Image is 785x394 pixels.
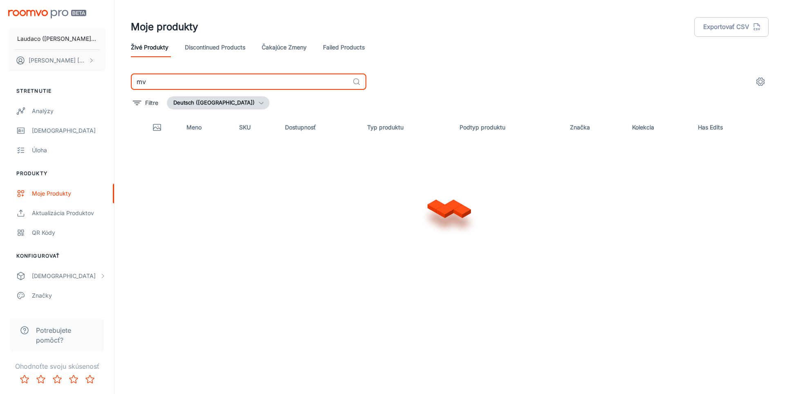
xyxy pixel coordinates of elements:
th: Kolekcia [626,116,691,139]
div: Aktualizácia produktov [32,209,106,218]
div: Značky [32,291,106,300]
input: Hľadať [131,73,349,90]
button: settings [752,73,769,90]
button: Rate 1 star [16,371,33,387]
button: Exportovať CSV [694,17,769,37]
th: Dostupnosť [278,116,360,139]
button: Rate 5 star [82,371,98,387]
p: Laudaco ([PERSON_NAME], s.r.o.) [17,34,97,43]
th: SKU [233,116,278,139]
button: Rate 4 star [65,371,82,387]
a: Čakajúce zmeny [262,38,307,57]
div: Úloha [32,146,106,155]
p: Filtre [145,98,158,107]
svg: Thumbnail [152,122,162,132]
button: Deutsch ([GEOGRAPHIC_DATA]) [167,96,269,109]
button: [PERSON_NAME] [PERSON_NAME] [8,50,106,71]
a: Discontinued Products [185,38,245,57]
p: Ohodnoťte svoju skúsenosť [7,361,108,371]
th: Typ produktu [361,116,453,139]
div: QR kódy [32,228,106,237]
div: [DEMOGRAPHIC_DATA] [32,126,106,135]
th: Značka [563,116,626,139]
th: Podtyp produktu [453,116,563,139]
button: Rate 2 star [33,371,49,387]
a: Živé produkty [131,38,168,57]
th: Has Edits [691,116,769,139]
div: Analýzy [32,107,106,116]
p: [PERSON_NAME] [PERSON_NAME] [29,56,86,65]
a: Failed Products [323,38,365,57]
span: Potrebujete pomôcť? [36,325,94,345]
button: Rate 3 star [49,371,65,387]
button: Laudaco ([PERSON_NAME], s.r.o.) [8,28,106,49]
h1: Moje produkty [131,20,198,34]
div: Moje produkty [32,189,106,198]
button: filter [131,96,160,109]
div: [DEMOGRAPHIC_DATA] [32,272,99,280]
th: Meno [180,116,233,139]
img: Roomvo PRO Beta [8,10,86,18]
